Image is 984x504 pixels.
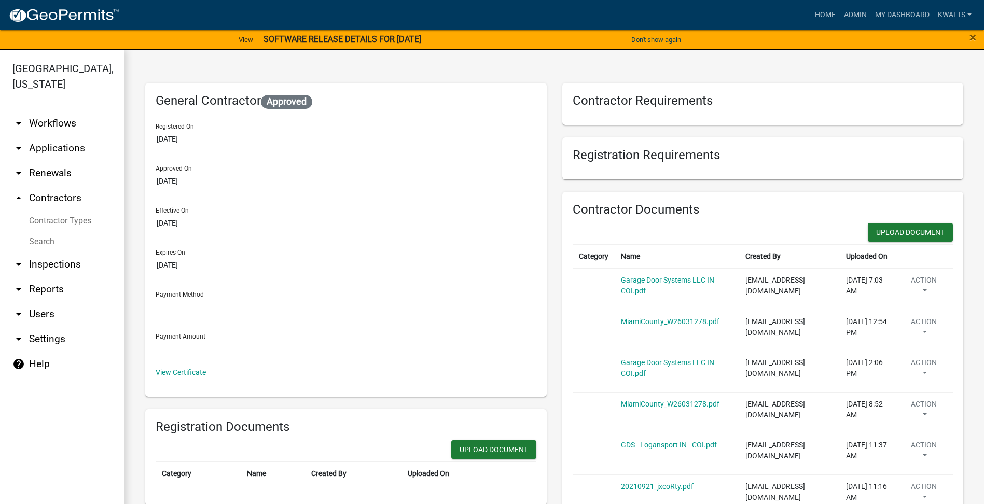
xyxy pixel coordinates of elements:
[901,275,947,301] button: Action
[868,223,953,242] button: Upload Document
[739,433,840,475] td: [EMAIL_ADDRESS][DOMAIN_NAME]
[840,310,895,351] td: [DATE] 12:54 PM
[156,368,206,376] a: View Certificate
[621,400,719,408] a: MiamiCounty_W26031278.pdf
[12,142,25,155] i: arrow_drop_down
[840,269,895,310] td: [DATE] 7:03 AM
[305,462,401,486] th: Created By
[901,399,947,425] button: Action
[621,317,719,326] a: MiamiCounty_W26031278.pdf
[739,310,840,351] td: [EMAIL_ADDRESS][DOMAIN_NAME]
[573,148,953,163] h6: Registration Requirements
[871,5,934,25] a: My Dashboard
[969,31,976,44] button: Close
[401,462,511,486] th: Uploaded On
[12,258,25,271] i: arrow_drop_down
[969,30,976,45] span: ×
[264,34,421,44] strong: SOFTWARE RELEASE DETAILS FOR [DATE]
[840,351,895,393] td: [DATE] 2:06 PM
[621,482,694,491] a: 20210921_jxcoRty.pdf
[156,93,536,109] h6: General Contractor
[621,276,714,295] a: Garage Door Systems LLC IN COI.pdf
[12,167,25,179] i: arrow_drop_down
[868,223,953,244] wm-modal-confirm: New Document
[12,192,25,204] i: arrow_drop_up
[156,462,241,486] th: Category
[156,419,536,435] h6: Registration Documents
[241,462,305,486] th: Name
[615,245,739,269] th: Name
[573,245,615,269] th: Category
[739,392,840,433] td: [EMAIL_ADDRESS][DOMAIN_NAME]
[621,358,714,377] a: Garage Door Systems LLC IN COI.pdf
[12,283,25,296] i: arrow_drop_down
[12,358,25,370] i: help
[451,440,536,459] button: Upload Document
[840,245,895,269] th: Uploaded On
[451,440,536,461] wm-modal-confirm: New Document
[627,31,685,48] button: Don't show again
[573,93,953,108] h6: Contractor Requirements
[840,433,895,475] td: [DATE] 11:37 AM
[621,441,717,449] a: GDS - Logansport IN - COI.pdf
[234,31,257,48] a: View
[261,95,312,109] span: Approved
[12,333,25,345] i: arrow_drop_down
[901,357,947,383] button: Action
[901,440,947,466] button: Action
[840,5,871,25] a: Admin
[811,5,840,25] a: Home
[739,269,840,310] td: [EMAIL_ADDRESS][DOMAIN_NAME]
[12,308,25,320] i: arrow_drop_down
[573,202,953,217] h6: Contractor Documents
[12,117,25,130] i: arrow_drop_down
[901,316,947,342] button: Action
[739,351,840,393] td: [EMAIL_ADDRESS][DOMAIN_NAME]
[840,392,895,433] td: [DATE] 8:52 AM
[739,245,840,269] th: Created By
[934,5,976,25] a: Kwatts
